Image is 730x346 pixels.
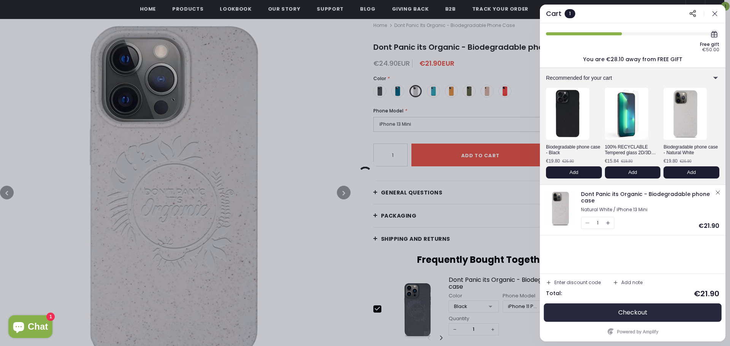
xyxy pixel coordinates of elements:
[605,144,656,161] span: 100% RECYCLABLE Tempered glass 2D/3D screen protector
[562,160,574,163] div: €26.90
[565,9,575,18] div: 1
[700,42,719,47] div: Free gift
[546,144,602,156] div: Biodegradable phone case - Black
[680,160,692,163] div: €26.90
[628,169,637,175] span: Add
[546,75,686,81] div: Recommended for your cart
[663,166,719,179] button: Add
[702,47,719,52] div: €50.00
[618,309,647,316] span: Checkout
[581,207,713,212] div: Natural White / iPhone 13 Mini
[605,159,619,163] div: €15.84
[663,144,718,155] span: Biodegradable phone case - Natural White
[546,290,562,297] div: Total:
[546,303,719,322] button: Checkout
[687,169,696,175] span: Add
[663,159,678,163] div: €19.80
[694,290,719,297] div: €21.90
[6,315,55,340] inbox-online-store-chat: Shopify online store chat
[610,277,646,288] button: Add note
[597,217,598,229] div: 1
[581,190,713,205] div: Dont Panic its Organic - Biodegradable phone case
[605,144,661,156] div: 100% RECYCLABLE Tempered glass 2D/3D screen protector
[543,277,604,288] button: Enter discount code
[581,190,710,204] span: Dont Panic its Organic - Biodegradable phone case
[546,159,560,163] div: €19.80
[546,144,600,155] span: Biodegradable phone case - Black
[583,57,682,62] div: You are €28.10 away from FREE GIFT
[546,166,602,179] button: Add
[698,223,719,229] div: €21.90
[570,169,578,175] span: Add
[663,144,719,156] div: Biodegradable phone case - Natural White
[554,280,601,285] div: Enter discount code
[605,166,661,179] button: Add
[621,280,643,285] div: Add note
[546,10,562,17] div: Cart
[540,68,725,88] div: Recommended for your cart
[621,160,633,163] div: €19.80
